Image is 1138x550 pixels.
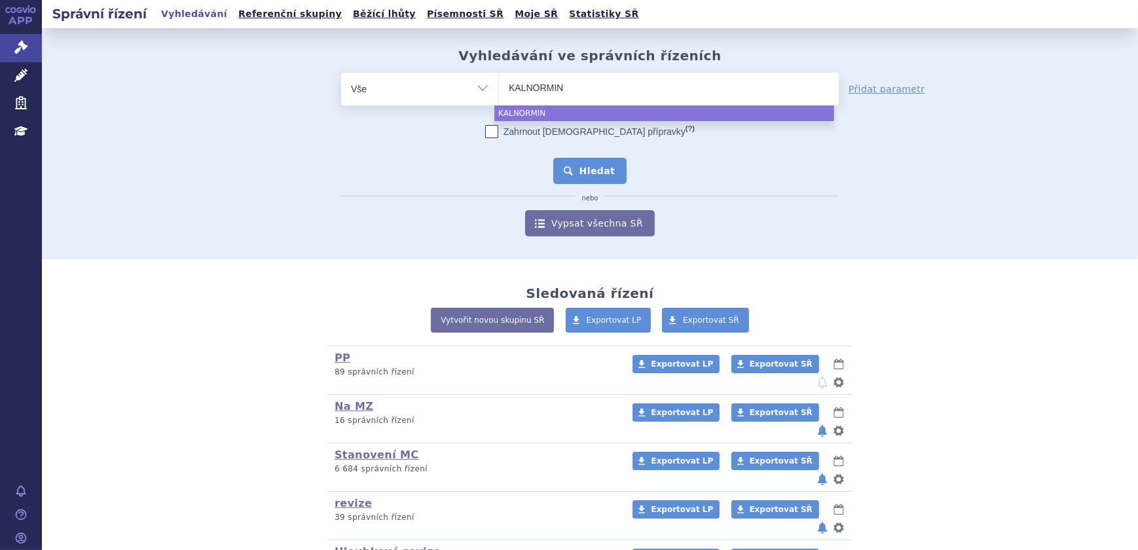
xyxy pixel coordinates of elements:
[731,500,819,519] a: Exportovat SŘ
[633,355,720,373] a: Exportovat LP
[633,500,720,519] a: Exportovat LP
[651,408,713,417] span: Exportovat LP
[335,367,615,378] p: 89 správních řízení
[750,456,813,466] span: Exportovat SŘ
[731,452,819,470] a: Exportovat SŘ
[832,423,845,439] button: nastavení
[750,505,813,514] span: Exportovat SŘ
[349,5,420,23] a: Běžící lhůty
[335,497,372,509] a: revize
[335,449,419,461] a: Stanovení MC
[750,359,813,369] span: Exportovat SŘ
[485,125,695,138] label: Zahrnout [DEMOGRAPHIC_DATA] přípravky
[633,403,720,422] a: Exportovat LP
[335,400,373,412] a: Na MZ
[849,82,925,96] a: Přidat parametr
[553,158,627,184] button: Hledat
[157,5,231,23] a: Vyhledávání
[566,308,652,333] a: Exportovat LP
[750,408,813,417] span: Exportovat SŘ
[576,194,605,202] i: nebo
[686,124,695,133] abbr: (?)
[494,105,834,121] li: KALNORMIN
[816,520,829,536] button: notifikace
[335,415,615,426] p: 16 správních řízení
[816,423,829,439] button: notifikace
[832,471,845,487] button: nastavení
[832,356,845,372] button: lhůty
[832,453,845,469] button: lhůty
[234,5,346,23] a: Referenční skupiny
[458,48,722,64] h2: Vyhledávání ve správních řízeních
[335,352,350,364] a: PP
[662,308,749,333] a: Exportovat SŘ
[525,210,655,236] a: Vypsat všechna SŘ
[565,5,642,23] a: Statistiky SŘ
[511,5,562,23] a: Moje SŘ
[633,452,720,470] a: Exportovat LP
[423,5,507,23] a: Písemnosti SŘ
[651,359,713,369] span: Exportovat LP
[335,512,615,523] p: 39 správních řízení
[587,316,642,325] span: Exportovat LP
[832,520,845,536] button: nastavení
[832,375,845,390] button: nastavení
[431,308,554,333] a: Vytvořit novou skupinu SŘ
[526,285,653,301] h2: Sledovaná řízení
[832,502,845,517] button: lhůty
[816,375,829,390] button: notifikace
[832,405,845,420] button: lhůty
[731,355,819,373] a: Exportovat SŘ
[651,505,713,514] span: Exportovat LP
[683,316,739,325] span: Exportovat SŘ
[335,464,615,475] p: 6 684 správních řízení
[816,471,829,487] button: notifikace
[731,403,819,422] a: Exportovat SŘ
[651,456,713,466] span: Exportovat LP
[42,5,157,23] h2: Správní řízení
